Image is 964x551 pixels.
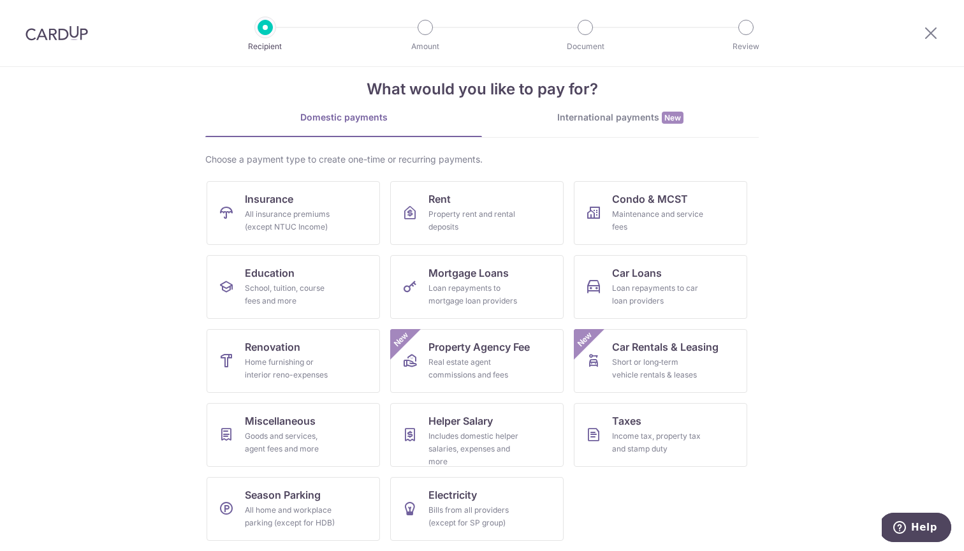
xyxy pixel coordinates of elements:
a: Mortgage LoansLoan repayments to mortgage loan providers [390,255,564,319]
a: Helper SalaryIncludes domestic helper salaries, expenses and more [390,403,564,467]
p: Document [538,40,632,53]
p: Amount [378,40,472,53]
div: Property rent and rental deposits [428,208,520,233]
img: CardUp [26,26,88,41]
span: New [574,329,595,350]
a: TaxesIncome tax, property tax and stamp duty [574,403,747,467]
span: New [662,112,683,124]
a: Property Agency FeeReal estate agent commissions and feesNew [390,329,564,393]
a: InsuranceAll insurance premiums (except NTUC Income) [207,181,380,245]
div: Goods and services, agent fees and more [245,430,337,455]
span: Car Loans [612,265,662,281]
span: Mortgage Loans [428,265,509,281]
span: Help [29,9,55,20]
span: Helper Salary [428,413,493,429]
div: School, tuition, course fees and more [245,282,337,307]
a: EducationSchool, tuition, course fees and more [207,255,380,319]
span: Electricity [428,487,477,503]
div: Real estate agent commissions and fees [428,356,520,381]
div: All home and workplace parking (except for HDB) [245,504,337,529]
h4: What would you like to pay for? [205,78,759,101]
a: Car LoansLoan repayments to car loan providers [574,255,747,319]
p: Review [699,40,793,53]
a: Season ParkingAll home and workplace parking (except for HDB) [207,477,380,541]
span: Renovation [245,339,300,355]
p: Recipient [218,40,312,53]
div: Domestic payments [205,111,482,124]
div: Bills from all providers (except for SP group) [428,504,520,529]
div: Income tax, property tax and stamp duty [612,430,704,455]
a: RentProperty rent and rental deposits [390,181,564,245]
a: ElectricityBills from all providers (except for SP group) [390,477,564,541]
div: All insurance premiums (except NTUC Income) [245,208,337,233]
span: Rent [428,191,451,207]
div: Short or long‑term vehicle rentals & leases [612,356,704,381]
div: Loan repayments to car loan providers [612,282,704,307]
span: Education [245,265,295,281]
span: Property Agency Fee [428,339,530,355]
a: MiscellaneousGoods and services, agent fees and more [207,403,380,467]
iframe: Opens a widget where you can find more information [882,513,951,545]
div: Maintenance and service fees [612,208,704,233]
a: Car Rentals & LeasingShort or long‑term vehicle rentals & leasesNew [574,329,747,393]
span: Taxes [612,413,641,429]
span: Condo & MCST [612,191,688,207]
span: New [391,329,412,350]
div: Choose a payment type to create one-time or recurring payments. [205,153,759,166]
a: RenovationHome furnishing or interior reno-expenses [207,329,380,393]
div: International payments [482,111,759,124]
span: Insurance [245,191,293,207]
span: Season Parking [245,487,321,503]
div: Loan repayments to mortgage loan providers [428,282,520,307]
div: Includes domestic helper salaries, expenses and more [428,430,520,468]
span: Car Rentals & Leasing [612,339,719,355]
span: Miscellaneous [245,413,316,429]
div: Home furnishing or interior reno-expenses [245,356,337,381]
a: Condo & MCSTMaintenance and service fees [574,181,747,245]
